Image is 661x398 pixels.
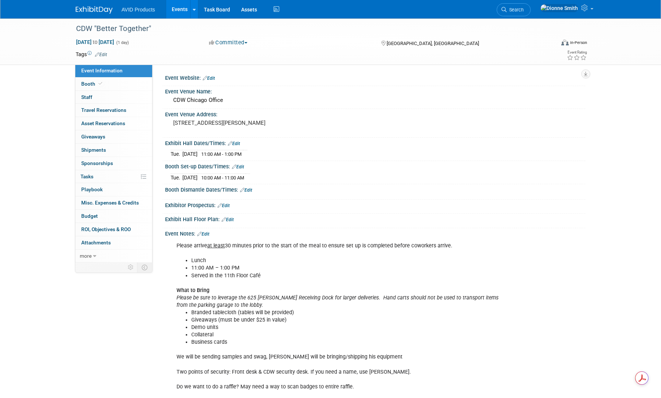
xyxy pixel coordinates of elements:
span: Booth [81,81,104,87]
td: Tue. [171,150,182,158]
div: In-Person [570,40,587,45]
a: Staff [75,91,152,104]
span: [GEOGRAPHIC_DATA], [GEOGRAPHIC_DATA] [387,41,479,46]
span: Playbook [81,186,103,192]
a: Edit [222,217,234,222]
td: Tue. [171,174,182,181]
div: CDW Chicago Office [171,95,580,106]
a: Asset Reservations [75,117,152,130]
td: Personalize Event Tab Strip [124,263,137,272]
li: Demo units [191,324,500,331]
a: Sponsorships [75,157,152,170]
span: ROI, Objectives & ROO [81,226,131,232]
div: Event Format [511,38,587,49]
div: Exhibit Hall Floor Plan: [165,214,585,223]
li: Giveaways (must be under $25 in value) [191,316,500,324]
a: Edit [95,52,107,57]
span: Tasks [81,174,93,179]
img: Dionne Smith [540,4,578,12]
div: Event Website: [165,72,585,82]
li: Business cards [191,339,500,346]
a: Edit [240,188,252,193]
span: (1 day) [116,40,129,45]
span: Giveaways [81,134,105,140]
a: Edit [228,141,240,146]
u: at least [207,243,225,249]
a: Edit [203,76,215,81]
span: AVID Products [121,7,155,13]
a: Budget [75,210,152,223]
i: Please be sure to leverage the 625 [PERSON_NAME] Receiving Dock for larger deliveries. Hand carts... [177,295,499,308]
img: ExhibitDay [76,6,113,14]
img: Format-Inperson.png [561,40,569,45]
span: 10:00 AM - 11:00 AM [201,175,244,181]
a: Playbook [75,183,152,196]
a: Event Information [75,64,152,77]
span: Sponsorships [81,160,113,166]
a: Shipments [75,144,152,157]
a: Tasks [75,170,152,183]
a: Edit [197,231,209,237]
a: more [75,250,152,263]
li: Lunch [191,257,500,264]
a: Search [497,3,531,16]
span: Shipments [81,147,106,153]
span: Event Information [81,68,123,73]
a: Travel Reservations [75,104,152,117]
a: Edit [218,203,230,208]
a: Attachments [75,236,152,249]
div: Exhibitor Prospectus: [165,200,585,209]
a: Booth [75,78,152,90]
span: Travel Reservations [81,107,126,113]
div: Event Venue Name: [165,86,585,95]
td: Tags [76,51,107,58]
span: 11:00 AM - 1:00 PM [201,151,242,157]
td: [DATE] [182,150,198,158]
span: Budget [81,213,98,219]
div: Event Notes: [165,228,585,238]
a: ROI, Objectives & ROO [75,223,152,236]
div: Event Rating [567,51,587,54]
button: Committed [206,39,250,47]
div: Event Venue Address: [165,109,585,118]
span: to [92,39,99,45]
li: Served in the 11th Floor Café [191,272,500,279]
td: [DATE] [182,174,198,181]
span: Misc. Expenses & Credits [81,200,139,206]
li: Collateral [191,331,500,339]
b: What to Bring [177,287,209,294]
div: Booth Set-up Dates/Times: [165,161,585,171]
span: Search [507,7,524,13]
span: [DATE] [DATE] [76,39,114,45]
td: Toggle Event Tabs [137,263,153,272]
pre: [STREET_ADDRESS][PERSON_NAME] [173,120,332,126]
i: Booth reservation complete [99,82,102,86]
span: Attachments [81,240,111,246]
a: Edit [232,164,244,169]
a: Giveaways [75,130,152,143]
span: Staff [81,94,92,100]
li: Branded tablecloth (tables will be provided) [191,309,500,316]
a: Misc. Expenses & Credits [75,196,152,209]
li: 11:00 AM – 1:00 PM [191,264,500,272]
div: Booth Dismantle Dates/Times: [165,184,585,194]
span: Asset Reservations [81,120,125,126]
span: more [80,253,92,259]
div: Exhibit Hall Dates/Times: [165,138,585,147]
div: CDW "Better Together" [73,22,544,35]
